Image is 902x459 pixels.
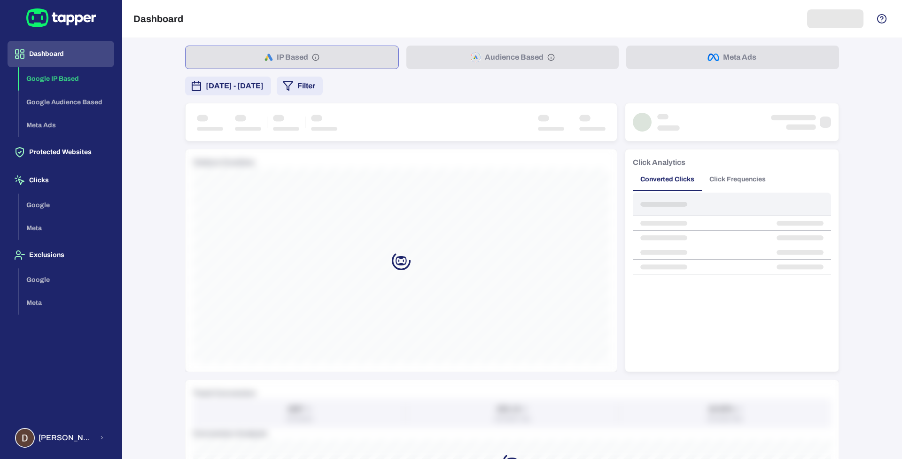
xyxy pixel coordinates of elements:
h5: Dashboard [133,13,183,24]
a: Clicks [8,176,114,184]
button: Click Frequencies [702,168,773,191]
a: Exclusions [8,250,114,258]
h6: Click Analytics [633,157,685,168]
button: Dashboard [8,41,114,67]
a: Protected Websites [8,148,114,156]
button: Protected Websites [8,139,114,165]
button: Filter [277,77,323,95]
button: Exclusions [8,242,114,268]
span: [DATE] - [DATE] [206,80,264,92]
button: [DATE] - [DATE] [185,77,271,95]
button: Clicks [8,167,114,194]
a: Dashboard [8,49,114,57]
img: Dimitris Tsoukalas [16,429,34,447]
span: [PERSON_NAME] [PERSON_NAME] [39,433,93,443]
button: Dimitris Tsoukalas[PERSON_NAME] [PERSON_NAME] [8,424,114,451]
button: Converted Clicks [633,168,702,191]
